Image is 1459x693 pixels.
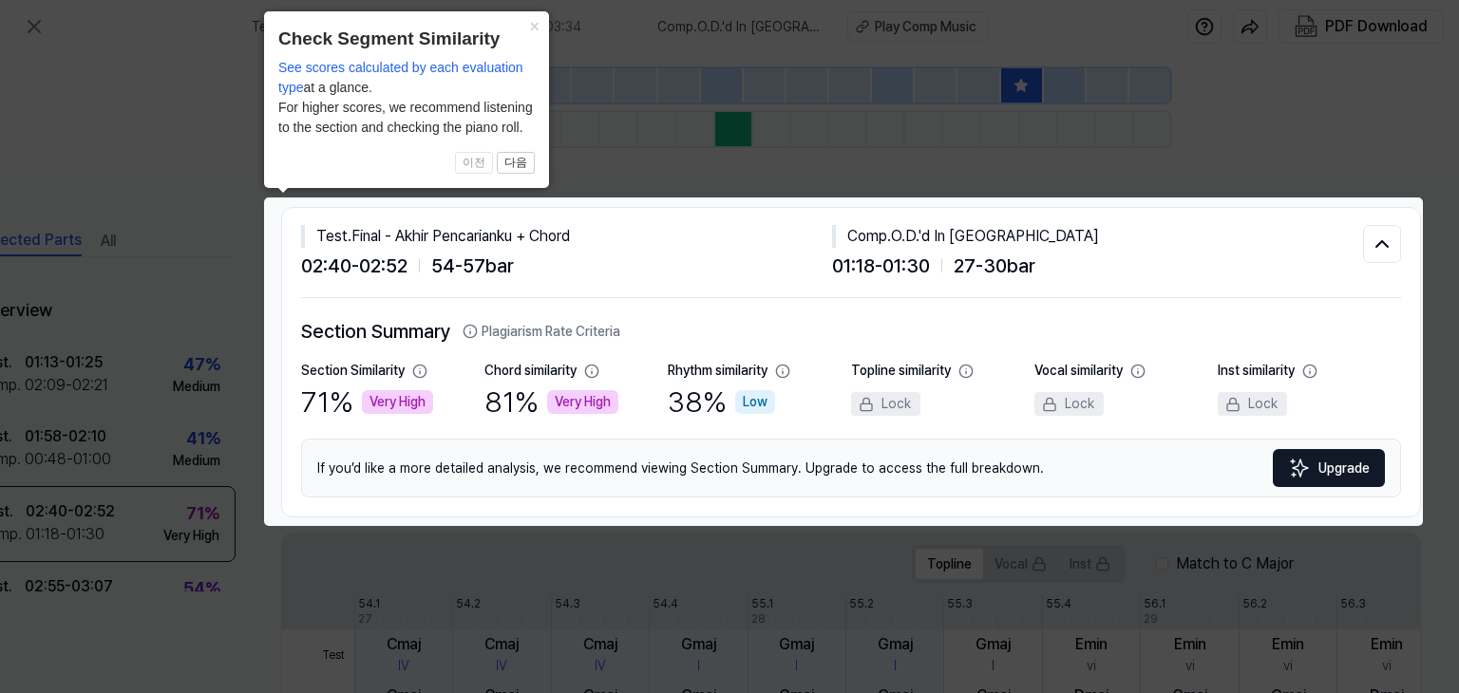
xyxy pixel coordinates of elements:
span: 54 - 57 bar [431,252,514,280]
div: Chord similarity [484,361,577,381]
div: If you’d like a more detailed analysis, we recommend viewing Section Summary. Upgrade to access t... [301,439,1401,497]
div: 71 % [301,381,433,423]
button: Upgrade [1273,449,1385,487]
div: Topline similarity [851,361,951,381]
div: 81 % [484,381,618,423]
div: Test . Final - Akhir Pencarianku + Chord [301,225,832,248]
div: Comp . O.D.'d In [GEOGRAPHIC_DATA] [832,225,1363,248]
span: See scores calculated by each evaluation type [278,60,523,95]
a: SparklesUpgrade [1273,449,1385,487]
div: Lock [1218,392,1287,416]
div: Inst similarity [1218,361,1295,381]
button: Plagiarism Rate Criteria [463,322,620,342]
div: Vocal similarity [1034,361,1123,381]
header: Check Segment Similarity [278,26,535,53]
span: 27 - 30 bar [954,252,1035,280]
span: 01:18 - 01:30 [832,252,930,280]
span: 02:40 - 02:52 [301,252,407,280]
div: Very High [547,390,618,414]
div: Low [735,390,775,414]
div: Lock [1034,392,1104,416]
img: Sparkles [1288,457,1311,479]
div: Lock [851,392,920,416]
h2: Section Summary [301,317,1401,346]
div: Rhythm similarity [668,361,767,381]
div: at a glance. For higher scores, we recommend listening to the section and checking the piano roll. [278,58,535,138]
div: Very High [362,390,433,414]
div: 38 % [668,381,775,423]
div: Section Similarity [301,361,405,381]
button: Close [519,11,549,38]
button: 다음 [497,152,535,175]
